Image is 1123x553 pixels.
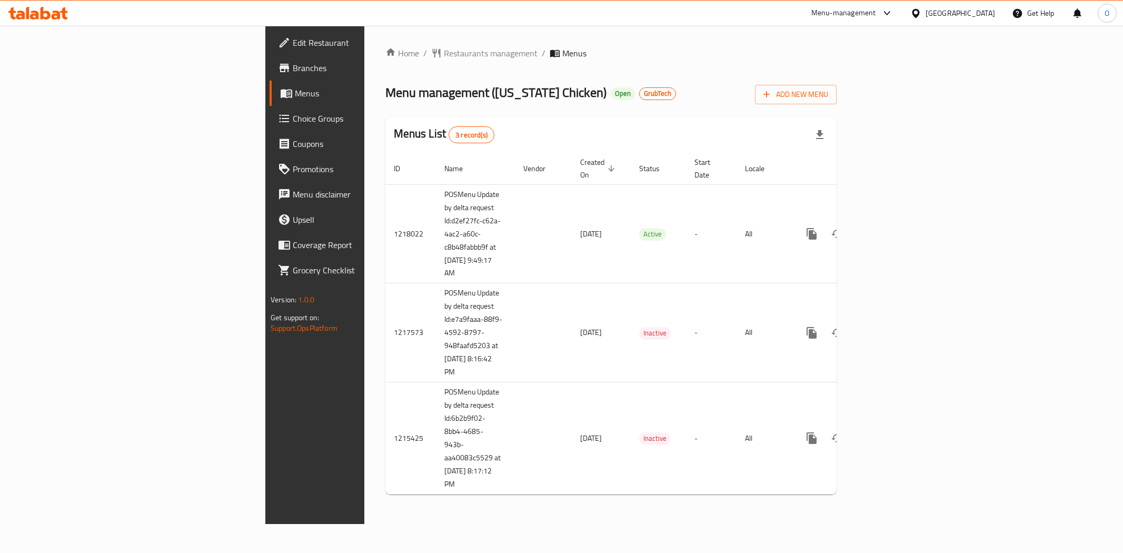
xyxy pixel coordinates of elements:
[270,232,453,258] a: Coverage Report
[737,184,791,283] td: All
[394,162,414,175] span: ID
[431,47,538,60] a: Restaurants management
[293,163,444,175] span: Promotions
[737,283,791,382] td: All
[270,258,453,283] a: Grocery Checklist
[436,184,515,283] td: POSMenu Update by delta request Id:d2ef27fc-c62a-4ac2-a60c-c8b48fabbb9f at [DATE] 9:49:17 AM
[639,162,673,175] span: Status
[295,87,444,100] span: Menus
[394,126,494,143] h2: Menus List
[444,162,476,175] span: Name
[639,432,671,445] span: Inactive
[639,432,671,445] div: Inactive
[293,62,444,74] span: Branches
[686,382,737,495] td: -
[271,311,319,324] span: Get support on:
[580,431,602,445] span: [DATE]
[449,130,494,140] span: 3 record(s)
[385,153,909,495] table: enhanced table
[436,283,515,382] td: POSMenu Update by delta request Id:e7a9faaa-88f9-4592-8797-948faafd5203 at [DATE] 8:16:42 PM
[824,320,850,345] button: Change Status
[580,156,618,181] span: Created On
[799,426,824,451] button: more
[444,47,538,60] span: Restaurants management
[298,293,314,307] span: 1.0.0
[270,131,453,156] a: Coupons
[1105,7,1109,19] span: O
[580,227,602,241] span: [DATE]
[270,81,453,106] a: Menus
[385,47,837,60] nav: breadcrumb
[799,320,824,345] button: more
[611,87,635,100] div: Open
[270,182,453,207] a: Menu disclaimer
[745,162,778,175] span: Locale
[449,126,494,143] div: Total records count
[270,106,453,131] a: Choice Groups
[271,321,337,335] a: Support.OpsPlatform
[293,112,444,125] span: Choice Groups
[811,7,876,19] div: Menu-management
[639,327,671,339] span: Inactive
[763,88,828,101] span: Add New Menu
[926,7,995,19] div: [GEOGRAPHIC_DATA]
[270,55,453,81] a: Branches
[824,221,850,246] button: Change Status
[640,89,675,98] span: GrubTech
[639,327,671,340] div: Inactive
[755,85,837,104] button: Add New Menu
[293,213,444,226] span: Upsell
[271,293,296,307] span: Version:
[694,156,724,181] span: Start Date
[807,122,832,147] div: Export file
[824,426,850,451] button: Change Status
[799,221,824,246] button: more
[270,207,453,232] a: Upsell
[436,382,515,495] td: POSMenu Update by delta request Id:6b2b9f02-8bb4-4685-943b-aa40083c5529 at [DATE] 8:17:12 PM
[523,162,559,175] span: Vendor
[293,239,444,251] span: Coverage Report
[542,47,545,60] li: /
[293,36,444,49] span: Edit Restaurant
[791,153,909,185] th: Actions
[639,228,666,241] div: Active
[293,188,444,201] span: Menu disclaimer
[270,30,453,55] a: Edit Restaurant
[639,228,666,240] span: Active
[562,47,587,60] span: Menus
[293,137,444,150] span: Coupons
[293,264,444,276] span: Grocery Checklist
[580,325,602,339] span: [DATE]
[686,283,737,382] td: -
[385,81,607,104] span: Menu management ( [US_STATE] Chicken )
[686,184,737,283] td: -
[270,156,453,182] a: Promotions
[737,382,791,495] td: All
[611,89,635,98] span: Open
